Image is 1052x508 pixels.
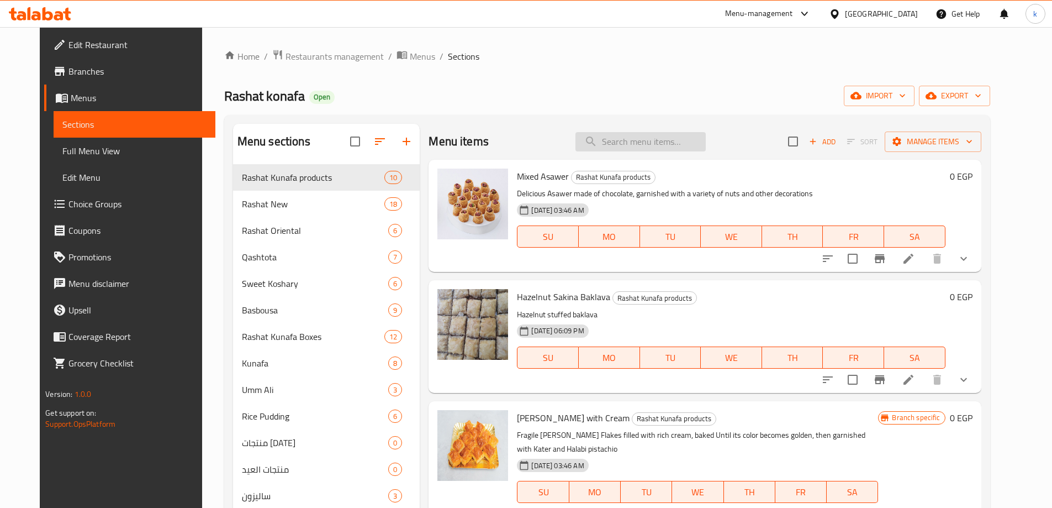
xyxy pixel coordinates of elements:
[233,376,420,403] div: Umm Ali3
[831,484,874,500] span: SA
[242,489,389,502] span: ساليزون
[844,86,914,106] button: import
[68,330,207,343] span: Coverage Report
[766,350,819,366] span: TH
[389,411,401,422] span: 6
[437,169,508,239] img: Mixed Asawer
[724,481,775,503] button: TH
[389,358,401,369] span: 8
[242,171,384,184] span: Rashat Kunafa products
[884,226,945,248] button: SA
[309,92,335,102] span: Open
[705,350,758,366] span: WE
[233,270,420,297] div: Sweet Koshary6
[950,169,972,184] h6: 0 EGP
[233,297,420,323] div: Basbousa9
[224,49,990,64] nav: breadcrumb
[44,270,215,297] a: Menu disclaimer
[571,171,655,184] div: Rashat Kunafa products
[924,366,950,393] button: delete
[44,32,215,58] a: Edit Restaurant
[367,128,393,155] span: Sort sections
[68,65,207,78] span: Branches
[440,50,443,63] li: /
[640,226,701,248] button: TU
[242,436,389,449] span: منتجات [DATE]
[632,412,716,426] div: Rashat Kunafa products
[522,350,574,366] span: SU
[902,373,915,386] a: Edit menu item
[884,347,945,369] button: SA
[902,252,915,265] a: Edit menu item
[448,50,479,63] span: Sections
[725,7,793,20] div: Menu-management
[894,135,972,149] span: Manage items
[62,118,207,131] span: Sections
[950,366,977,393] button: show more
[579,226,640,248] button: MO
[583,229,636,245] span: MO
[701,226,762,248] button: WE
[44,323,215,350] a: Coverage Report
[640,347,701,369] button: TU
[572,171,655,184] span: Rashat Kunafa products
[44,244,215,270] a: Promotions
[242,277,389,290] span: Sweet Koshary
[233,350,420,376] div: Kunafa8
[522,484,564,500] span: SU
[676,484,719,500] span: WE
[388,250,402,264] div: items
[242,463,389,476] div: منتجات العيد
[242,250,389,264] span: Qashtota
[242,224,389,237] div: Rashat Oriental
[384,171,402,184] div: items
[242,357,389,370] span: Kunafa
[527,205,588,216] span: [DATE] 03:46 AM
[68,250,207,264] span: Promotions
[805,133,840,150] button: Add
[517,410,630,426] span: [PERSON_NAME] with Cream
[397,49,435,64] a: Menus
[517,428,878,456] p: Fragile [PERSON_NAME] Flakes filled with rich cream, baked Until its color becomes golden, then g...
[827,481,878,503] button: SA
[815,245,841,272] button: sort-choices
[517,187,945,201] p: Delicious Asawer made of chocolate, garnished with a variety of nuts and other decorations
[957,373,970,386] svg: Show Choices
[840,133,885,150] span: Select section first
[841,247,864,270] span: Select to update
[625,484,668,500] span: TU
[919,86,990,106] button: export
[766,229,819,245] span: TH
[68,277,207,290] span: Menu disclaimer
[45,406,96,420] span: Get support on:
[75,387,92,401] span: 1.0.0
[1033,8,1037,20] span: k
[762,226,823,248] button: TH
[44,350,215,376] a: Grocery Checklist
[68,224,207,237] span: Coupons
[44,85,215,111] a: Menus
[68,38,207,51] span: Edit Restaurant
[569,481,621,503] button: MO
[233,244,420,270] div: Qashtota7
[780,484,822,500] span: FR
[805,133,840,150] span: Add item
[613,292,696,305] span: Rashat Kunafa products
[45,417,115,431] a: Support.OpsPlatform
[62,171,207,184] span: Edit Menu
[388,383,402,396] div: items
[44,191,215,217] a: Choice Groups
[388,489,402,502] div: items
[924,245,950,272] button: delete
[815,366,841,393] button: sort-choices
[728,484,771,500] span: TH
[866,366,893,393] button: Branch-specific-item
[385,332,401,342] span: 12
[621,481,672,503] button: TU
[517,308,945,322] p: Hazelnut stuffed baklava
[242,303,389,317] div: Basbousa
